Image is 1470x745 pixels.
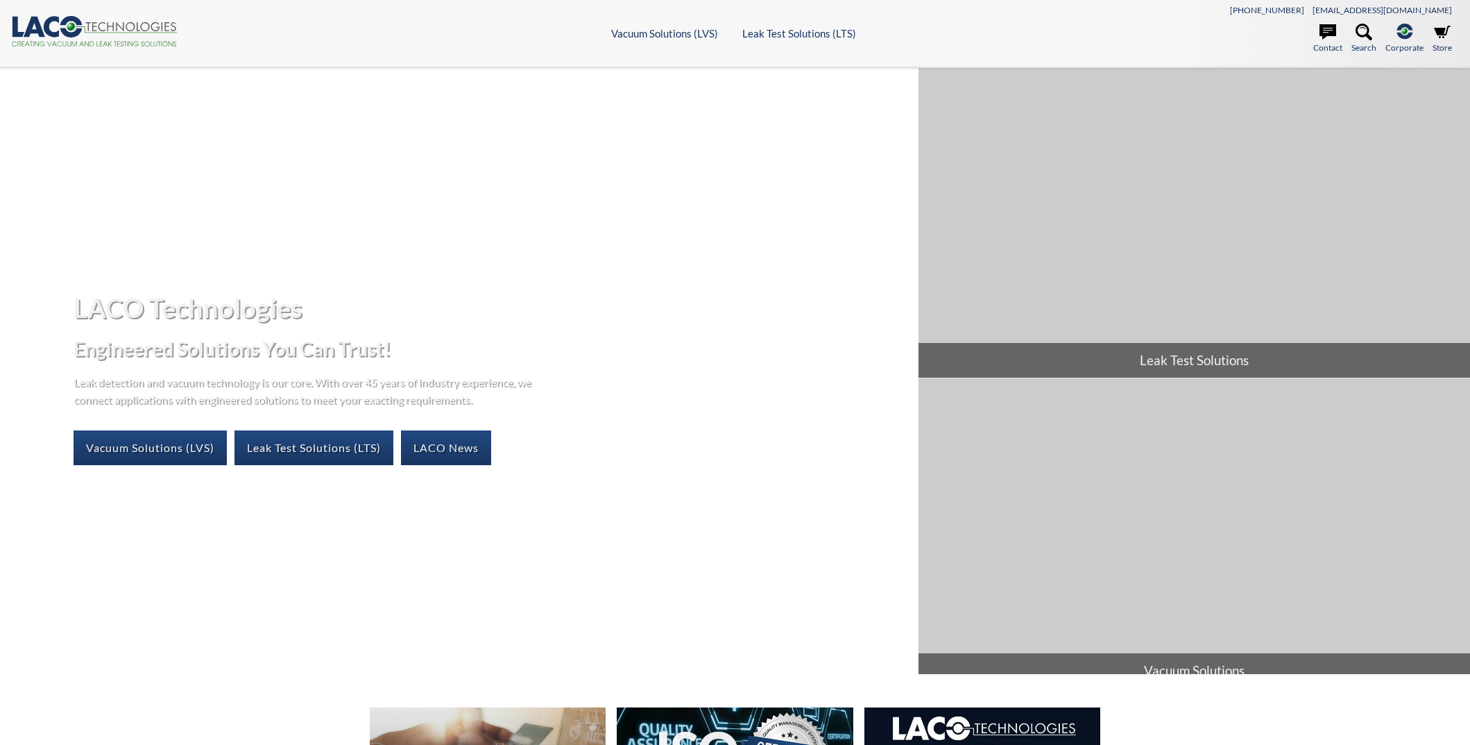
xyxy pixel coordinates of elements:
span: Leak Test Solutions [918,343,1470,378]
a: Store [1433,24,1452,54]
p: Leak detection and vacuum technology is our core. With over 45 years of industry experience, we c... [74,373,538,408]
a: Vacuum Solutions (LVS) [611,27,718,40]
a: Leak Test Solutions [918,68,1470,378]
a: [PHONE_NUMBER] [1230,5,1304,15]
span: Vacuum Solutions [918,653,1470,688]
a: [EMAIL_ADDRESS][DOMAIN_NAME] [1313,5,1452,15]
h2: Engineered Solutions You Can Trust! [74,336,907,362]
a: Search [1351,24,1376,54]
a: LACO News [401,430,491,465]
h1: LACO Technologies [74,291,907,325]
a: Contact [1313,24,1342,54]
a: Leak Test Solutions (LTS) [234,430,393,465]
a: Vacuum Solutions (LVS) [74,430,227,465]
a: Leak Test Solutions (LTS) [742,27,856,40]
span: Corporate [1385,41,1424,54]
a: Vacuum Solutions [918,378,1470,688]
